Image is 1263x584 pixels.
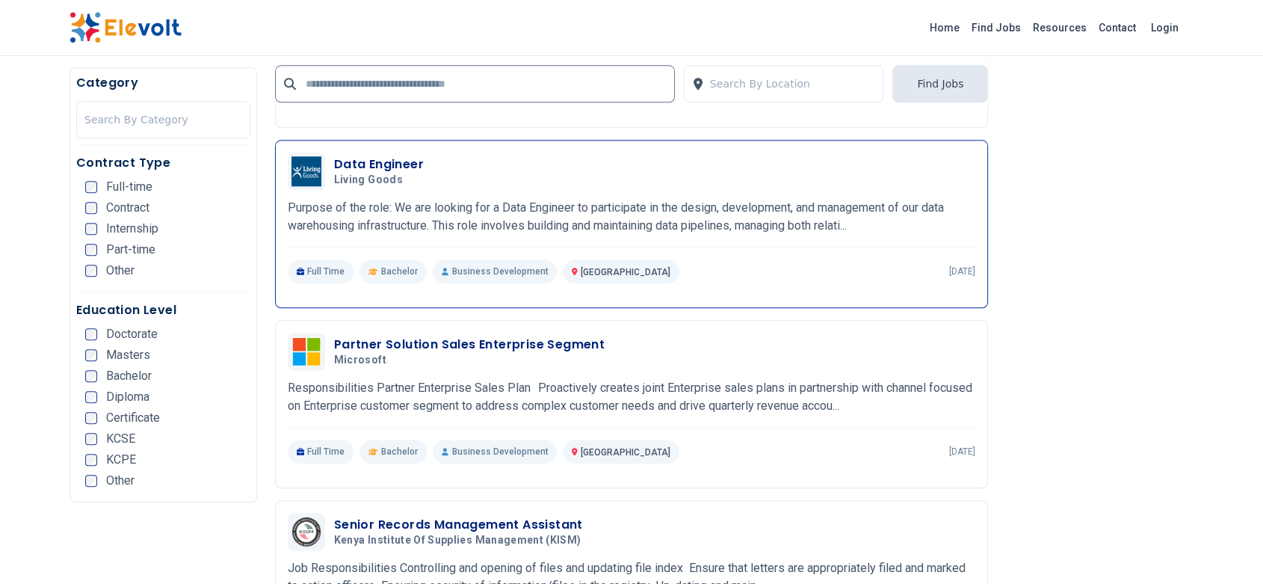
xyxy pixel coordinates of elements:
[1188,512,1263,584] iframe: Chat Widget
[949,446,975,458] p: [DATE]
[85,265,97,277] input: Other
[85,370,97,382] input: Bachelor
[291,336,321,366] img: Microsoft
[288,259,354,283] p: Full Time
[334,173,403,187] span: Living Goods
[334,354,386,367] span: Microsoft
[106,265,135,277] span: Other
[966,16,1027,40] a: Find Jobs
[85,244,97,256] input: Part-time
[106,328,158,340] span: Doctorate
[85,391,97,403] input: Diploma
[85,454,97,466] input: KCPE
[381,265,418,277] span: Bachelor
[291,156,321,186] img: Living Goods
[1142,13,1188,43] a: Login
[288,153,976,283] a: Living GoodsData EngineerLiving GoodsPurpose of the role: We are looking for a Data Engineer to p...
[106,433,135,445] span: KCSE
[1027,16,1093,40] a: Resources
[892,65,988,102] button: Find Jobs
[334,516,587,534] h3: Senior Records Management Assistant
[291,517,321,547] img: Kenya Institute of Supplies Management (KISM)
[106,370,152,382] span: Bachelor
[288,379,976,415] p: Responsibilities Partner Enterprise Sales Plan Proactively creates joint Enterprise sales plans i...
[334,534,581,547] span: Kenya Institute of Supplies Management (KISM)
[70,12,182,43] img: Elevolt
[106,349,150,361] span: Masters
[334,336,605,354] h3: Partner Solution Sales Enterprise Segment
[1093,16,1142,40] a: Contact
[106,202,149,214] span: Contract
[85,202,97,214] input: Contract
[85,433,97,445] input: KCSE
[106,244,155,256] span: Part-time
[85,223,97,235] input: Internship
[106,454,136,466] span: KCPE
[85,181,97,193] input: Full-time
[85,412,97,424] input: Certificate
[76,301,250,319] h5: Education Level
[76,74,250,92] h5: Category
[288,440,354,464] p: Full Time
[106,412,160,424] span: Certificate
[85,475,97,487] input: Other
[106,181,152,193] span: Full-time
[581,267,670,277] span: [GEOGRAPHIC_DATA]
[949,265,975,277] p: [DATE]
[106,391,149,403] span: Diploma
[85,328,97,340] input: Doctorate
[1006,67,1193,516] iframe: Advertisement
[334,156,424,173] h3: Data Engineer
[924,16,966,40] a: Home
[106,475,135,487] span: Other
[433,440,557,464] p: Business Development
[76,154,250,172] h5: Contract Type
[106,223,158,235] span: Internship
[85,349,97,361] input: Masters
[581,447,670,458] span: [GEOGRAPHIC_DATA]
[433,259,557,283] p: Business Development
[288,333,976,464] a: MicrosoftPartner Solution Sales Enterprise SegmentMicrosoftResponsibilities Partner Enterprise Sa...
[381,446,418,458] span: Bachelor
[288,199,976,235] p: Purpose of the role: We are looking for a Data Engineer to participate in the design, development...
